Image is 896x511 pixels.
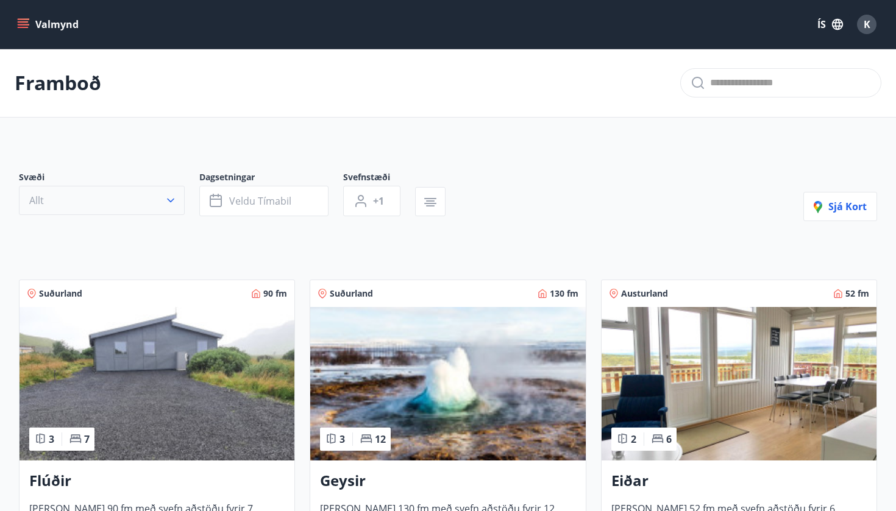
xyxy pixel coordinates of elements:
[811,13,850,35] button: ÍS
[19,171,199,186] span: Svæði
[666,432,672,446] span: 6
[49,432,54,446] span: 3
[803,192,877,221] button: Sjá kort
[15,69,101,96] p: Framboð
[310,307,585,460] img: Paella dish
[852,10,881,39] button: K
[229,194,291,208] span: Veldu tímabil
[320,470,575,492] h3: Geysir
[621,287,668,300] span: Austurland
[263,287,287,300] span: 90 fm
[373,194,384,208] span: +1
[39,287,82,300] span: Suðurland
[15,13,84,35] button: menu
[845,287,869,300] span: 52 fm
[375,432,386,446] span: 12
[343,171,415,186] span: Svefnstæði
[199,171,343,186] span: Dagsetningar
[550,287,578,300] span: 130 fm
[199,186,329,216] button: Veldu tímabil
[29,194,44,207] span: Allt
[19,186,185,215] button: Allt
[814,200,867,213] span: Sjá kort
[340,432,345,446] span: 3
[84,432,90,446] span: 7
[602,307,876,460] img: Paella dish
[611,470,867,492] h3: Eiðar
[20,307,294,460] img: Paella dish
[864,18,870,31] span: K
[330,287,373,300] span: Suðurland
[29,470,285,492] h3: Flúðir
[343,186,400,216] button: +1
[631,432,636,446] span: 2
